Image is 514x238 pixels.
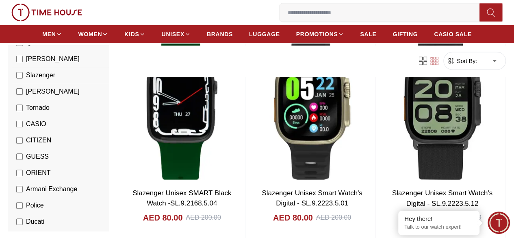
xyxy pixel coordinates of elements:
span: LUGGAGE [249,30,280,38]
div: AED 200.00 [316,213,351,223]
input: [PERSON_NAME] [16,56,23,62]
a: UNISEX [162,27,191,41]
span: PROMOTIONS [296,30,338,38]
input: Armani Exchange [16,186,23,192]
p: Talk to our watch expert! [404,224,473,231]
input: ORIENT [16,170,23,176]
span: GUESS [26,152,49,162]
img: ... [11,4,82,22]
span: ORIENT [26,168,50,178]
a: KIDS [124,27,145,41]
input: [PERSON_NAME] [16,88,23,95]
button: Sort By: [447,57,477,65]
span: KIDS [124,30,139,38]
span: UNISEX [162,30,184,38]
span: Armani Exchange [26,184,77,194]
span: [PERSON_NAME] [26,87,80,96]
span: Sort By: [455,57,477,65]
a: GIFTING [393,27,418,41]
input: CITIZEN [16,137,23,144]
img: Slazenger Unisex SMART Black Watch -SL.9.2168.5.04 [119,22,245,183]
a: CASIO SALE [434,27,472,41]
img: Slazenger Unisex Smart Watch's Digital - SL.9.2223.5.12 [379,22,505,183]
a: SALE [360,27,376,41]
input: Slazenger [16,72,23,79]
div: AED 200.00 [186,213,221,223]
a: MEN [42,27,62,41]
span: MEN [42,30,56,38]
a: Slazenger Unisex Smart Watch's Digital - SL.9.2223.5.12 [392,189,492,207]
span: GIFTING [393,30,418,38]
a: LUGGAGE [249,27,280,41]
span: WOMEN [78,30,102,38]
div: Chat Widget [488,212,510,234]
h4: AED 80.00 [143,212,183,223]
input: GUESS [16,153,23,160]
img: Slazenger Unisex Smart Watch's Digital - SL.9.2223.5.01 [249,22,375,183]
span: Ducati [26,217,44,227]
div: Hey there! [404,215,473,223]
h4: AED 80.00 [273,212,313,223]
a: BRANDS [207,27,233,41]
span: BRANDS [207,30,233,38]
a: Slazenger Unisex Smart Watch's Digital - SL.9.2223.5.01 [262,189,362,207]
span: Police [26,201,44,210]
input: Ducati [16,218,23,225]
a: WOMEN [78,27,108,41]
span: Slazenger [26,70,55,80]
span: CASIO SALE [434,30,472,38]
span: CASIO [26,119,46,129]
span: [PERSON_NAME] [26,54,80,64]
a: PROMOTIONS [296,27,344,41]
span: Tornado [26,103,50,113]
input: Tornado [16,105,23,111]
input: CASIO [16,121,23,127]
input: Police [16,202,23,209]
a: Slazenger Unisex SMART Black Watch -SL.9.2168.5.04 [132,189,231,207]
span: SALE [360,30,376,38]
span: CITIZEN [26,135,51,145]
